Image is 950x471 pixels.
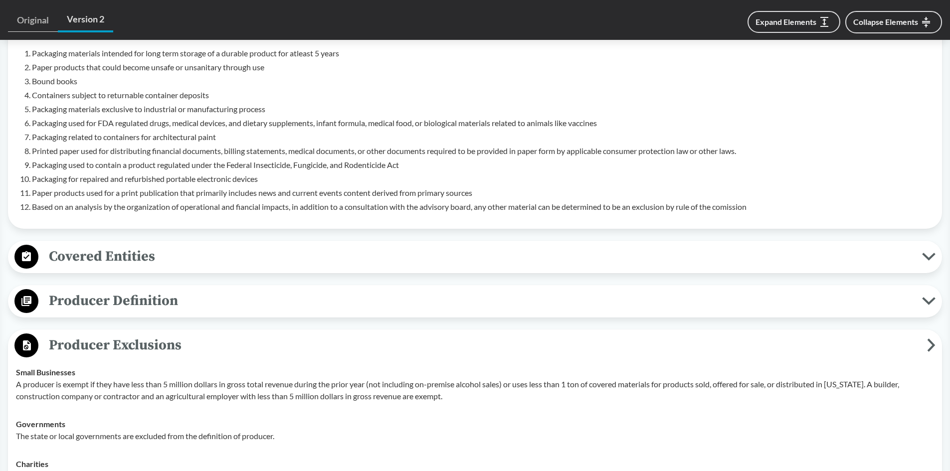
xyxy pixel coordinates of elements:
[16,419,65,429] strong: Governments
[32,103,934,115] li: Packaging materials exclusive to industrial or manufacturing process
[11,333,939,358] button: Producer Exclusions
[32,201,934,213] li: Based on an analysis by the organization of operational and fiancial impacts, in addition to a co...
[32,47,934,59] li: Packaging materials intended for long term storage of a durable product for atleast 5 years
[38,290,922,312] span: Producer Definition
[32,117,934,129] li: Packaging used for FDA regulated drugs, medical devices, and dietary supplements, infant formula,...
[11,289,939,314] button: Producer Definition
[32,89,934,101] li: Containers subject to returnable container deposits
[32,187,934,199] li: Paper products used for a print publication that primarily includes news and current events conte...
[58,8,113,32] a: Version 2
[16,367,75,377] strong: Small Businesses
[32,61,934,73] li: Paper products that could become unsafe or unsanitary through use
[32,159,934,171] li: Packaging used to contain a product regulated under the Federal Insecticide, Fungicide, and Roden...
[16,378,934,402] p: A producer is exempt if they have less than 5 million dollars in gross total revenue during the p...
[8,9,58,32] a: Original
[11,244,939,270] button: Covered Entities
[32,173,934,185] li: Packaging for repaired and refurbished portable electronic devices
[845,11,942,33] button: Collapse Elements
[32,145,934,157] li: Printed paper used for distributing financial documents, billing statements, medical documents, o...
[748,11,840,33] button: Expand Elements
[16,459,48,469] strong: Charities
[32,75,934,87] li: Bound books
[38,334,927,356] span: Producer Exclusions
[32,131,934,143] li: Packaging related to containers for architectural paint
[38,245,922,268] span: Covered Entities
[16,430,934,442] p: The state or local governments are excluded from the definition of producer.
